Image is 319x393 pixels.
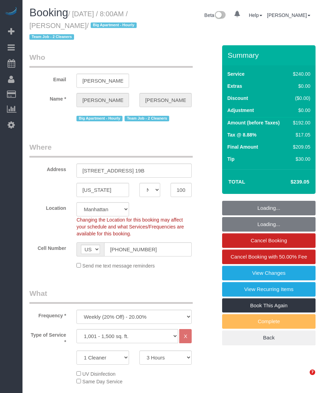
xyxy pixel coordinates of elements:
span: UV Disinfection [82,371,116,377]
a: View Recurring Items [222,282,316,297]
strong: Total [228,179,245,185]
label: Extras [227,83,242,90]
span: Big Apartment - Hourly [76,116,122,121]
iframe: Intercom live chat [295,369,312,386]
div: $30.00 [290,156,310,162]
label: Address [24,163,71,173]
label: Frequency * [24,310,71,319]
span: Send me text message reminders [82,263,155,269]
label: Adjustment [227,107,254,114]
span: Team Job - 2 Cleaners [29,34,74,40]
img: New interface [214,11,226,20]
label: Final Amount [227,143,258,150]
div: $192.00 [290,119,310,126]
a: View Changes [222,266,316,280]
a: Beta [204,12,226,18]
h3: Summary [228,51,312,59]
label: Name * [24,93,71,102]
span: Big Apartment - Hourly [91,22,137,28]
span: 7 [310,369,315,375]
label: Location [24,202,71,212]
small: / [DATE] / 8:00AM / [PERSON_NAME] [29,10,139,41]
input: Last Name [139,93,192,107]
label: Tip [227,156,235,162]
legend: Where [29,142,193,158]
a: Help [249,12,262,18]
a: Cancel Booking with 50.00% Fee [222,250,316,264]
img: Automaid Logo [4,7,18,17]
legend: What [29,288,193,304]
h4: $239.05 [270,179,309,185]
div: $209.05 [290,143,310,150]
input: Cell Number [104,242,192,256]
label: Amount (before Taxes) [227,119,280,126]
div: ($0.00) [290,95,310,102]
span: Changing the Location for this booking may affect your schedule and what Services/Frequencies are... [76,217,184,236]
div: $240.00 [290,71,310,77]
label: Email [24,74,71,83]
div: $17.05 [290,131,310,138]
input: First Name [76,93,129,107]
input: Zip Code [171,183,192,197]
div: $0.00 [290,83,310,90]
div: $0.00 [290,107,310,114]
input: City [76,183,129,197]
span: Cancel Booking with 50.00% Fee [231,254,307,260]
span: Team Job - 2 Cleaners [125,116,169,121]
label: Cell Number [24,242,71,252]
span: Same Day Service [82,379,122,384]
label: Service [227,71,245,77]
input: Email [76,74,129,88]
label: Type of Service * [24,329,71,345]
span: Booking [29,7,68,19]
a: [PERSON_NAME] [267,12,310,18]
label: Discount [227,95,248,102]
label: Tax @ 8.88% [227,131,256,138]
a: Cancel Booking [222,233,316,248]
a: Book This Again [222,298,316,313]
legend: Who [29,52,193,68]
